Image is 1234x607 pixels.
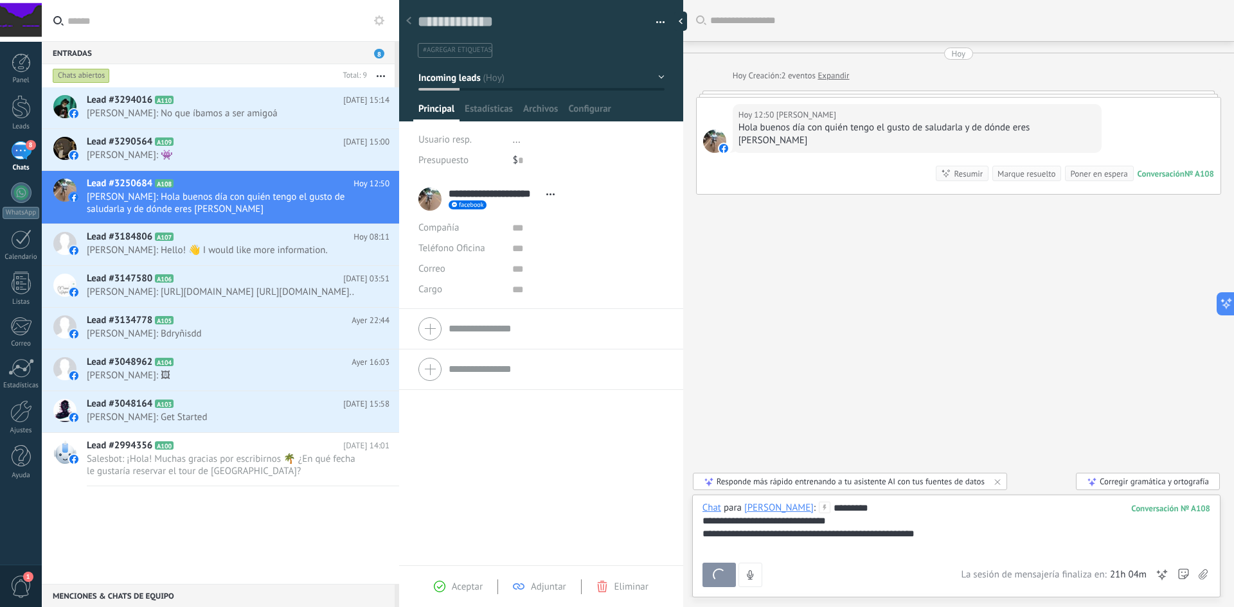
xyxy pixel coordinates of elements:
img: facebook-sm.svg [69,109,78,118]
div: Elías Matias Bautista [744,502,814,513]
img: facebook-sm.svg [69,413,78,422]
span: para [724,502,742,515]
div: Ajustes [3,427,40,435]
span: 8 [374,49,384,58]
span: [DATE] 15:58 [343,398,389,410]
span: Configurar [568,103,611,121]
span: Correo [418,263,445,275]
span: A100 [155,441,174,450]
span: Lead #3290564 [87,136,152,148]
span: [DATE] 15:14 [343,94,389,107]
span: facebook [459,202,483,208]
div: Chats [3,164,40,172]
span: A104 [155,358,174,366]
span: [PERSON_NAME]: Bdryñisdd [87,328,365,340]
span: Hoy 08:11 [353,231,389,243]
span: A103 [155,400,174,408]
a: Expandir [818,69,849,82]
span: A110 [155,96,174,104]
span: Lead #3048164 [87,398,152,410]
div: WhatsApp [3,207,39,219]
span: Principal [418,103,454,121]
span: ... [513,134,521,146]
div: La sesión de mensajería finaliza en [961,568,1147,581]
div: Poner en espera [1070,168,1127,180]
a: Lead #3294016 A110 [DATE] 15:14 [PERSON_NAME]: No que íbamos a ser amigoá [42,87,399,128]
span: 1 [23,572,33,582]
a: Lead #2994356 A100 [DATE] 14:01 Salesbot: ¡Hola! Muchas gracias por escribirnos 🌴 ¿En qué fecha l... [42,433,399,486]
div: Hoy [952,48,966,60]
span: A105 [155,316,174,324]
span: [DATE] 14:01 [343,439,389,452]
button: Teléfono Oficina [418,238,485,259]
span: [PERSON_NAME]: Hello! 👋 I would like more information. [87,244,365,256]
a: Lead #3290564 A109 [DATE] 15:00 [PERSON_NAME]: 👾 [42,129,399,170]
div: Panel [3,76,40,85]
img: facebook-sm.svg [69,246,78,255]
img: facebook-sm.svg [69,193,78,202]
span: Eliminar [614,581,648,593]
span: [PERSON_NAME]: [URL][DOMAIN_NAME] [URL][DOMAIN_NAME].. [87,286,365,298]
div: Hoy 12:50 [738,109,776,121]
span: [PERSON_NAME]: Hola buenos día con quién tengo el gusto de saludarla y de dónde eres [PERSON_NAME] [87,191,365,215]
span: Presupuesto [418,154,469,166]
a: Lead #3134778 A105 Ayer 22:44 [PERSON_NAME]: Bdryñisdd [42,308,399,349]
span: La sesión de mensajería finaliza en: [961,568,1106,581]
span: A107 [155,233,174,241]
span: [DATE] 15:00 [343,136,389,148]
div: Entradas [42,41,395,64]
span: A106 [155,274,174,283]
button: Correo [418,259,445,279]
img: facebook-sm.svg [69,455,78,464]
span: Lead #2994356 [87,439,152,452]
img: facebook-sm.svg [69,151,78,160]
div: Cargo [418,279,503,300]
a: Lead #3048962 A104 Ayer 16:03 [PERSON_NAME]: 🖼 [42,349,399,391]
div: Leads [3,123,40,131]
span: Elías Matias Bautista [703,130,726,153]
span: 2 eventos [781,69,815,82]
div: № A108 [1185,168,1214,179]
a: Lead #3147580 A106 [DATE] 03:51 [PERSON_NAME]: [URL][DOMAIN_NAME] [URL][DOMAIN_NAME].. [42,266,399,307]
img: facebook-sm.svg [69,330,78,339]
span: Estadísticas [465,103,513,121]
span: : [814,502,816,515]
div: Conversación [1138,168,1185,179]
span: [PERSON_NAME]: 🖼 [87,369,365,382]
div: $ [513,150,665,171]
div: Menciones & Chats de equipo [42,584,395,607]
span: Ayer 16:03 [352,356,389,369]
span: Usuario resp. [418,134,472,146]
span: A108 [155,179,174,188]
div: Correo [3,340,40,348]
div: Creación: [733,69,850,82]
span: Cargo [418,285,442,294]
img: facebook-sm.svg [69,371,78,380]
span: Lead #3184806 [87,231,152,243]
div: Ayuda [3,471,40,480]
div: Hoy [733,69,749,82]
span: 21h 04m [1110,568,1147,581]
div: Hola buenos día con quién tengo el gusto de saludarla y de dónde eres [PERSON_NAME] [738,121,1096,147]
span: Adjuntar [531,581,566,593]
span: Archivos [523,103,558,121]
span: Ayer 22:44 [352,314,389,327]
div: Listas [3,298,40,306]
span: Elías Matias Bautista [776,109,836,121]
span: Lead #3134778 [87,314,152,327]
span: [PERSON_NAME]: No que íbamos a ser amigoá [87,107,365,119]
span: 8 [26,140,36,150]
div: Estadísticas [3,382,40,390]
span: A109 [155,137,174,146]
span: #agregar etiquetas [423,46,492,55]
span: Salesbot: ¡Hola! Muchas gracias por escribirnos 🌴 ¿En qué fecha le gustaría reservar el tour de [... [87,453,365,477]
div: Chats abiertos [53,68,110,84]
span: Aceptar [452,581,483,593]
div: Calendario [3,253,40,261]
span: Teléfono Oficina [418,242,485,254]
div: Marque resuelto [997,168,1055,180]
span: Lead #3048962 [87,356,152,369]
div: Presupuesto [418,150,503,171]
div: Resumir [954,168,983,180]
div: 108 [1131,503,1210,514]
